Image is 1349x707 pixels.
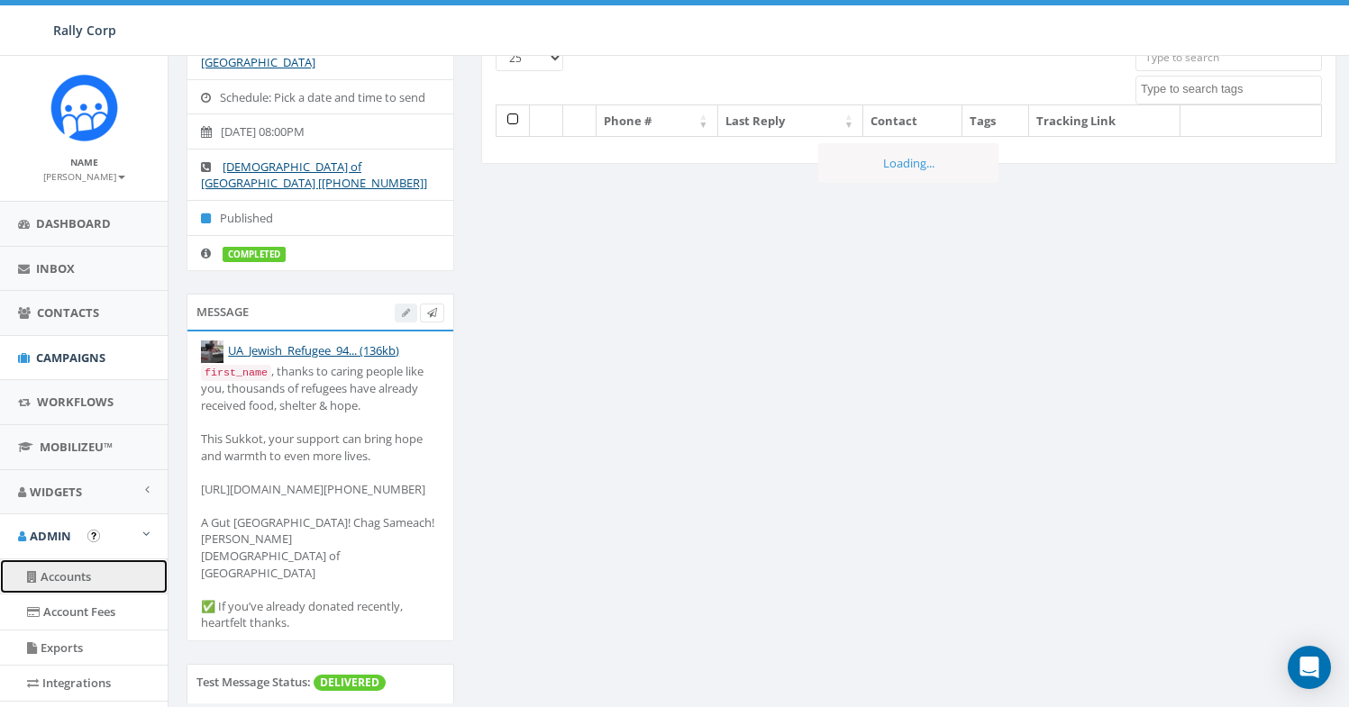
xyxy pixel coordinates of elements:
[30,484,82,500] span: Widgets
[597,105,718,137] th: Phone #
[1288,646,1331,689] div: Open Intercom Messenger
[201,363,440,631] div: , thanks to caring people like you, thousands of refugees have already received food, shelter & h...
[30,528,71,544] span: Admin
[1141,81,1321,97] textarea: Search
[36,215,111,231] span: Dashboard
[228,342,399,358] a: UA_Jewish_Refugee_94... (136kb)
[1135,44,1322,71] input: Type to search
[718,105,864,137] th: Last Reply
[187,294,454,330] div: Message
[187,113,453,150] li: [DATE] 08:00PM
[36,349,105,366] span: Campaigns
[36,260,75,276] span: Inbox
[53,22,116,39] span: Rally Corp
[201,92,220,104] i: Schedule: Pick a date and time to send
[70,156,98,168] small: Name
[201,159,427,192] a: [DEMOGRAPHIC_DATA] of [GEOGRAPHIC_DATA] [[PHONE_NUMBER]]
[201,365,271,381] code: first_name
[201,213,220,224] i: Published
[43,170,125,183] small: [PERSON_NAME]
[818,143,998,184] div: Loading...
[50,74,118,141] img: Icon_1.png
[962,105,1029,137] th: Tags
[37,304,99,321] span: Contacts
[196,674,311,691] label: Test Message Status:
[314,675,386,691] span: DELIVERED
[40,439,113,455] span: MobilizeU™
[37,394,114,410] span: Workflows
[43,168,125,184] a: [PERSON_NAME]
[187,79,453,115] li: Schedule: Pick a date and time to send
[863,105,962,137] th: Contact
[427,305,437,319] span: Send Test Message
[187,200,453,236] li: Published
[223,247,286,263] label: completed
[1029,105,1180,137] th: Tracking Link
[87,530,100,542] button: Open In-App Guide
